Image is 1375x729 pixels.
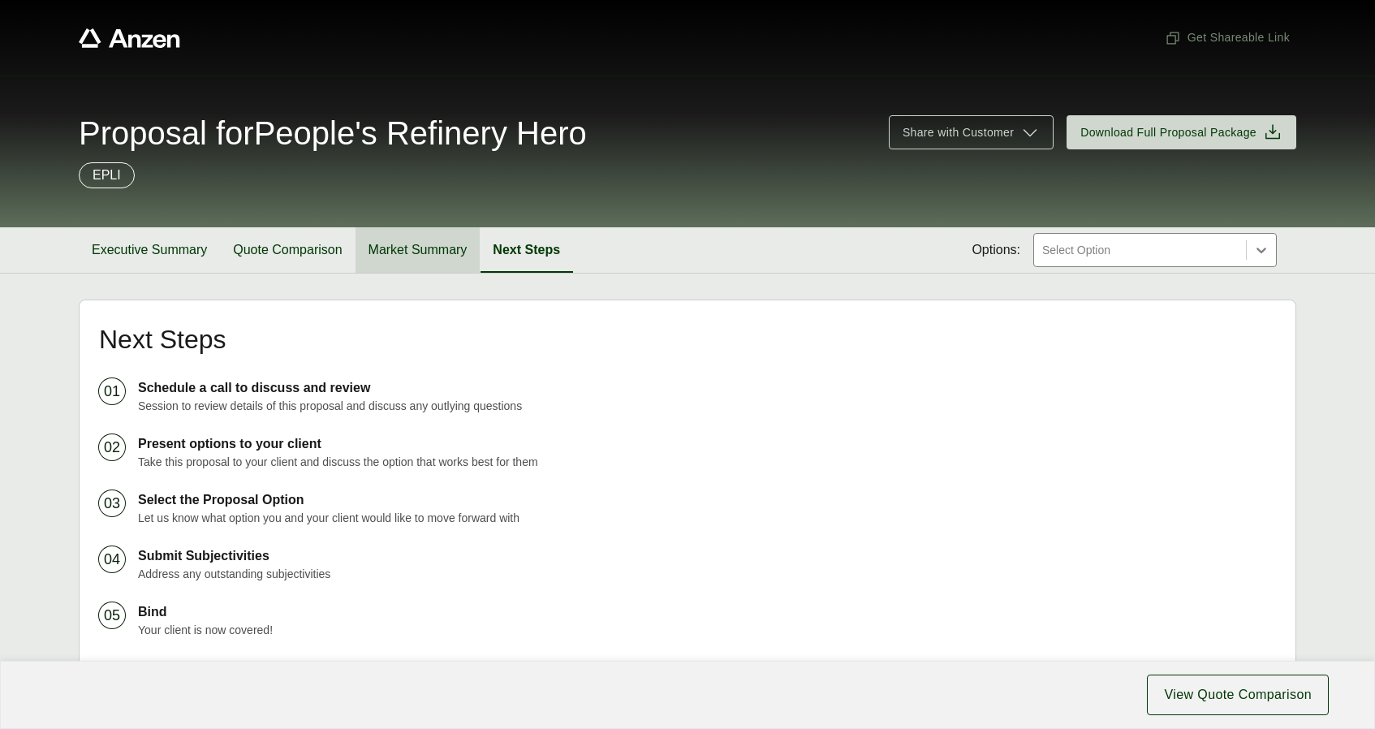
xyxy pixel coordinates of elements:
[99,326,1276,352] h2: Next Steps
[1165,29,1290,46] span: Get Shareable Link
[1164,685,1312,705] span: View Quote Comparison
[1147,675,1329,715] button: View Quote Comparison
[138,434,1276,454] p: Present options to your client
[79,117,587,149] span: Proposal for People's Refinery Hero
[138,490,1276,510] p: Select the Proposal Option
[1067,115,1296,149] button: Download Full Proposal Package
[903,124,1014,141] span: Share with Customer
[79,227,220,273] button: Executive Summary
[93,166,121,185] p: EPLI
[138,398,1276,415] p: Session to review details of this proposal and discuss any outlying questions
[889,115,1054,149] button: Share with Customer
[138,546,1276,566] p: Submit Subjectivities
[356,227,481,273] button: Market Summary
[1158,23,1296,53] button: Get Shareable Link
[138,378,1276,398] p: Schedule a call to discuss and review
[138,510,1276,527] p: Let us know what option you and your client would like to move forward with
[138,566,1276,583] p: Address any outstanding subjectivities
[79,28,180,48] a: Anzen website
[220,227,355,273] button: Quote Comparison
[1080,124,1256,141] span: Download Full Proposal Package
[138,454,1276,471] p: Take this proposal to your client and discuss the option that works best for them
[972,240,1020,260] span: Options:
[480,227,573,273] button: Next Steps
[138,602,1276,622] p: Bind
[138,622,1276,639] p: Your client is now covered!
